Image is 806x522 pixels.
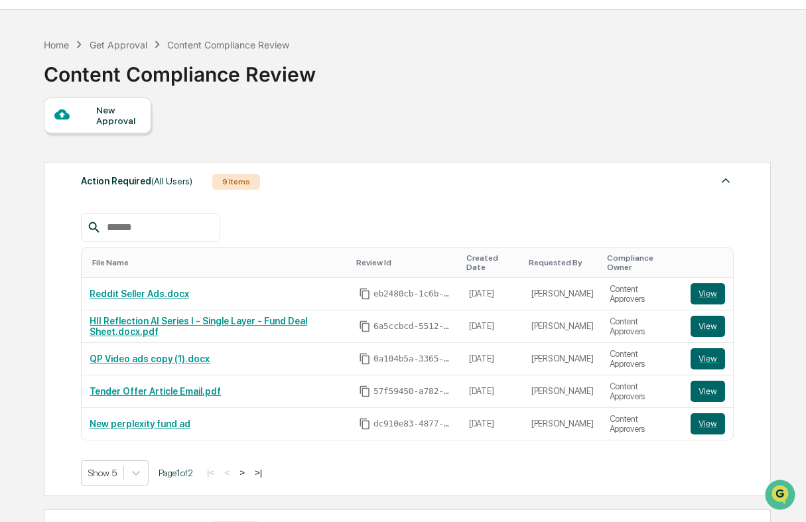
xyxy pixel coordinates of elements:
div: 9 Items [212,174,260,190]
td: [DATE] [461,278,523,310]
span: 0a104b5a-3365-4e16-98ad-43a4f330f6db [373,354,453,364]
td: [PERSON_NAME] [523,375,602,408]
div: Get Approval [90,39,147,50]
div: Toggle SortBy [607,253,678,272]
span: dc910e83-4877-4103-b15e-bf87db00f614 [373,419,453,429]
span: Copy Id [359,418,371,430]
span: eb2480cb-1c6b-4fc5-a219-06bbe6b77e12 [373,289,453,299]
a: 🔎Data Lookup [8,187,89,211]
button: >| [251,467,266,478]
span: Copy Id [359,385,371,397]
span: 57f59450-a782-4865-ac16-a45fae92c464 [373,386,453,397]
span: Copy Id [359,320,371,332]
span: Attestations [109,167,165,180]
td: Content Approvers [602,408,683,440]
button: View [691,316,725,337]
button: View [691,381,725,402]
a: 🗄️Attestations [91,162,170,186]
td: Content Approvers [602,278,683,310]
button: < [220,467,234,478]
td: [PERSON_NAME] [523,408,602,440]
button: > [235,467,249,478]
div: We're available if you need us! [45,115,168,125]
div: Action Required [81,172,192,190]
div: Start new chat [45,101,218,115]
td: [DATE] [461,408,523,440]
td: [DATE] [461,343,523,375]
span: Copy Id [359,288,371,300]
iframe: Open customer support [764,478,799,514]
a: 🖐️Preclearance [8,162,91,186]
td: Content Approvers [602,375,683,408]
div: 🔎 [13,194,24,204]
td: [DATE] [461,310,523,343]
span: Data Lookup [27,192,84,206]
div: 🖐️ [13,168,24,179]
a: Powered byPylon [94,224,161,235]
td: [PERSON_NAME] [523,278,602,310]
div: Toggle SortBy [92,258,346,267]
div: Toggle SortBy [356,258,456,267]
p: How can we help? [13,28,241,49]
div: Toggle SortBy [529,258,596,267]
div: Content Compliance Review [44,52,316,86]
td: [DATE] [461,375,523,408]
img: caret [718,172,734,188]
span: Page 1 of 2 [159,468,193,478]
input: Clear [34,60,219,74]
div: Toggle SortBy [466,253,518,272]
td: Content Approvers [602,310,683,343]
div: Toggle SortBy [693,258,728,267]
button: Start new chat [226,105,241,121]
button: View [691,283,725,304]
span: Copy Id [359,353,371,365]
div: Home [44,39,69,50]
td: Content Approvers [602,343,683,375]
a: Reddit Seller Ads.docx [90,289,189,299]
img: 1746055101610-c473b297-6a78-478c-a979-82029cc54cd1 [13,101,37,125]
a: QP Video ads copy (1).docx [90,354,210,364]
a: New perplexity fund ad [90,419,190,429]
td: [PERSON_NAME] [523,343,602,375]
button: View [691,413,725,434]
a: Tender Offer Article Email.pdf [90,386,221,397]
span: 6a5ccbcd-5512-4ee0-8f06-aff932db70e3 [373,321,453,332]
a: HII Reflection AI Series I - Single Layer - Fund Deal Sheet.docx.pdf [90,316,307,337]
div: New Approval [96,105,141,126]
div: Content Compliance Review [167,39,289,50]
span: (All Users) [151,176,192,186]
button: |< [203,467,218,478]
button: View [691,348,725,369]
div: 🗄️ [96,168,107,179]
span: Pylon [132,225,161,235]
td: [PERSON_NAME] [523,310,602,343]
span: Preclearance [27,167,86,180]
